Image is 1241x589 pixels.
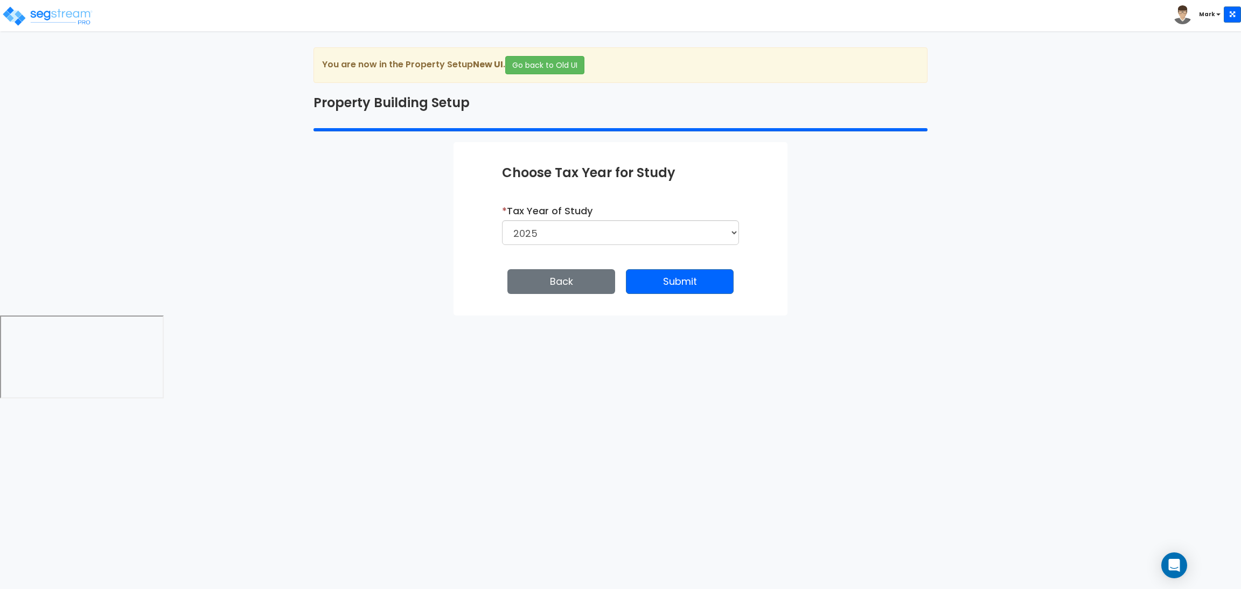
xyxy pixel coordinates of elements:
[505,56,584,74] button: Go back to Old UI
[1161,552,1187,578] div: Open Intercom Messenger
[626,269,734,294] button: Submit
[473,58,503,71] strong: New UI
[1173,5,1192,24] img: avatar.png
[507,269,615,294] button: Back
[502,204,592,218] label: Tax Year of Study
[313,47,928,83] div: You are now in the Property Setup .
[502,164,739,182] div: Choose Tax Year for Study
[305,94,936,112] div: Property Building Setup
[1199,10,1215,18] b: Mark
[2,5,93,27] img: logo_pro_r.png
